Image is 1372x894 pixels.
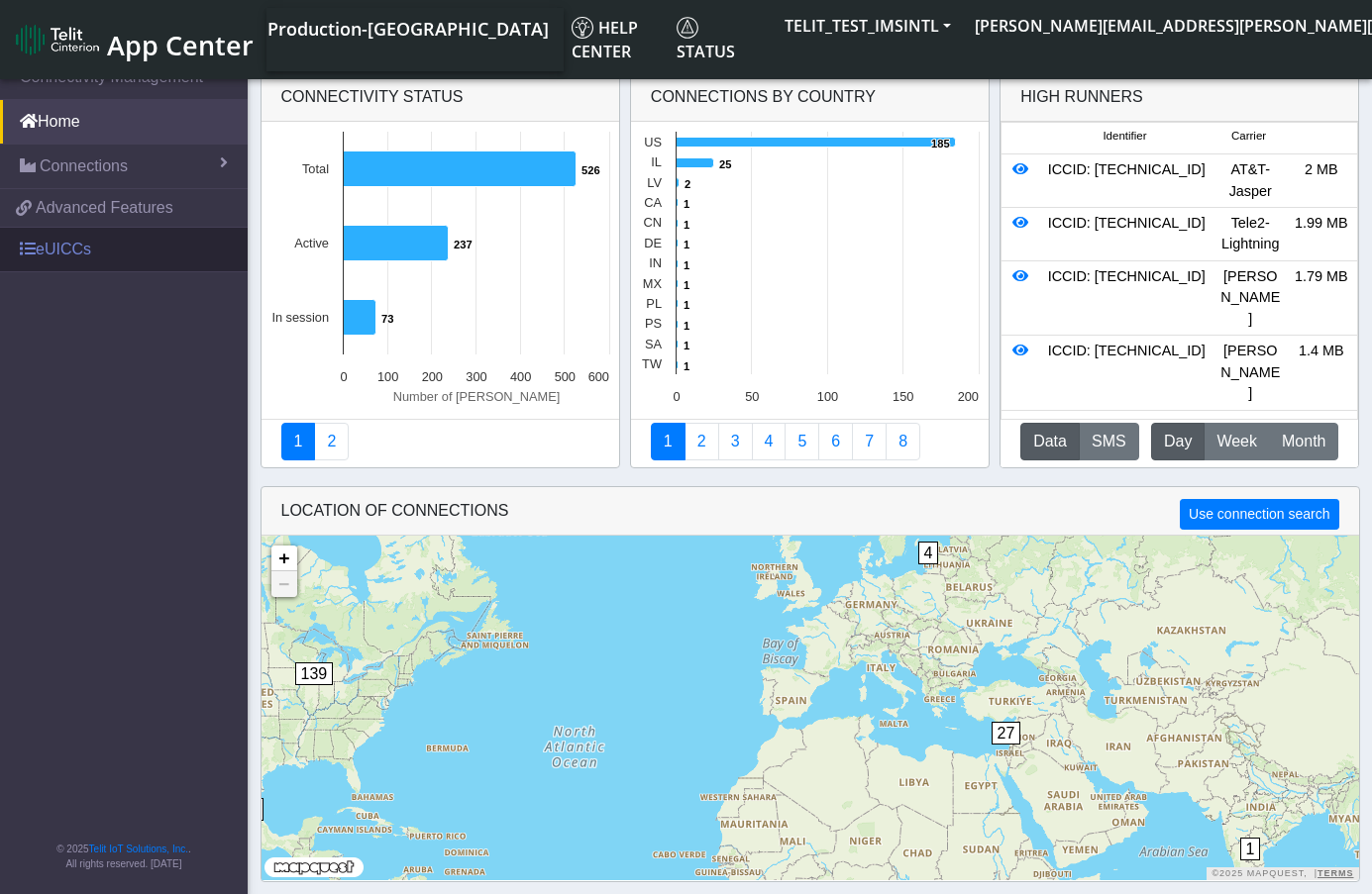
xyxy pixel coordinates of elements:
a: Your current platform instance [266,8,548,48]
button: Month [1269,423,1338,460]
text: TW [642,356,663,371]
text: 200 [421,369,442,384]
text: 150 [893,389,913,404]
a: App Center [16,19,251,61]
text: 1 [684,198,689,210]
span: Help center [572,17,638,62]
button: Data [1020,423,1080,460]
text: 1 [684,360,689,372]
text: 1 [684,320,689,332]
div: AT&T L3 Data [1215,415,1286,457]
a: Usage per Country [718,423,753,460]
span: Production-[GEOGRAPHIC_DATA] [267,17,549,41]
text: Active [294,236,329,250]
text: 1 [684,299,689,311]
a: Usage by Carrier [785,423,819,460]
text: CN [643,215,661,230]
text: IN [649,255,662,270]
text: Number of [PERSON_NAME] [392,389,560,404]
text: 1 [684,340,689,351]
span: 1 [1240,838,1261,860]
a: Zoom in [271,546,297,571]
text: In session [271,310,329,325]
span: Status [677,17,735,62]
div: Connections By Country [631,73,989,122]
text: 526 [581,164,600,176]
text: PS [645,316,662,331]
a: Not Connected for 30 days [886,423,920,460]
div: 1.99 MB [1286,213,1356,255]
a: Terms [1318,868,1354,878]
text: 100 [376,369,397,384]
text: 1 [684,239,689,250]
span: Advanced Features [36,196,173,220]
div: Connectivity status [262,73,619,122]
text: 600 [587,369,608,384]
text: SA [645,337,663,351]
text: PL [646,296,662,311]
div: 1.79 MB [1286,266,1356,331]
text: 0 [673,389,680,404]
button: Use connection search [1180,499,1338,530]
a: Connections By Country [651,423,686,460]
span: 27 [992,722,1021,745]
div: ICCID: [TECHNICAL_ID] [1038,341,1215,405]
div: [PERSON_NAME] [1215,341,1286,405]
div: LOCATION OF CONNECTIONS [262,487,1359,536]
text: MX [643,276,663,291]
button: Week [1204,423,1270,460]
span: Identifier [1103,128,1146,145]
text: CA [644,195,662,210]
a: Zoom out [271,571,297,597]
button: TELIT_TEST_IMSINTL [773,8,963,44]
a: Connections By Carrier [752,423,787,460]
div: 2 MB [1286,159,1356,202]
nav: Summary paging [281,423,599,460]
a: Help center [564,8,669,71]
a: Carrier [685,423,719,460]
text: 73 [381,313,393,325]
button: SMS [1079,423,1139,460]
a: Zero Session [852,423,887,460]
text: DE [644,236,662,250]
a: Telit IoT Solutions, Inc. [89,844,188,854]
text: IL [651,154,662,169]
span: Day [1164,430,1192,453]
span: 4 [918,542,939,564]
text: 400 [509,369,530,384]
div: 1.12 MB [1286,415,1356,457]
text: 300 [466,369,486,384]
img: logo-telit-cinterion-gw-new.png [16,24,99,55]
text: 100 [817,389,838,404]
div: ICCID: [TECHNICAL_ID] [1038,415,1215,457]
div: 1.4 MB [1286,341,1356,405]
div: Tele2-Lightning [1215,213,1286,255]
div: AT&T-Jasper [1215,159,1286,202]
text: 1 [684,279,689,291]
text: LV [647,175,662,190]
text: 50 [745,389,759,404]
a: Status [669,8,773,71]
span: Connections [40,154,128,178]
text: 500 [554,369,575,384]
text: 1 [684,259,689,271]
text: 237 [454,239,473,250]
a: Connectivity status [281,423,316,460]
text: 2 [685,178,690,190]
nav: Summary paging [651,423,969,460]
span: Carrier [1231,128,1266,145]
button: Day [1151,423,1205,460]
div: ICCID: [TECHNICAL_ID] [1038,213,1215,255]
span: Week [1216,430,1257,453]
div: ©2025 MapQuest, | [1207,867,1358,880]
div: ICCID: [TECHNICAL_ID] [1038,159,1215,202]
text: 1 [684,219,689,231]
a: Deployment status [314,423,349,460]
div: [PERSON_NAME] [1215,266,1286,331]
text: Total [301,161,328,176]
text: 25 [719,158,731,170]
text: 185 [931,138,950,149]
img: knowledge.svg [572,17,593,39]
img: status.svg [677,17,698,39]
text: 0 [340,369,347,384]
